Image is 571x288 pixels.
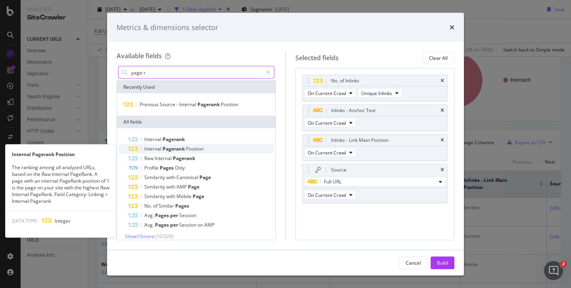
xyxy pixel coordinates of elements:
[308,90,346,96] span: On Current Crawl
[144,174,166,181] span: Similarity
[399,256,427,269] button: Cancel
[437,259,448,266] div: Build
[176,193,193,200] span: Mobile
[179,101,197,108] span: Internal
[358,88,402,98] button: Unique Inlinks
[560,261,567,267] span: 2
[304,148,356,157] button: On Current Crawl
[441,108,444,113] div: times
[117,81,276,93] div: Recently Used
[144,221,155,228] span: Avg.
[221,101,238,108] span: Position
[308,149,346,156] span: On Current Crawl
[159,202,175,209] span: Similar
[302,75,448,101] div: No. of InlinkstimesOn Current CrawlUnique Inlinks
[175,164,185,171] span: Only
[304,190,356,200] button: On Current Crawl
[155,221,170,228] span: Pages
[6,151,116,158] div: Internal Pagerank Position
[117,22,218,32] div: Metrics & dimensions selector
[199,174,211,181] span: Page
[144,212,155,219] span: Avg.
[166,174,176,181] span: with
[186,145,203,152] span: Position
[130,67,263,78] input: Search by field name
[441,168,444,172] div: times
[544,261,563,280] iframe: Intercom live chat
[170,212,179,219] span: per
[308,191,346,198] span: On Current Crawl
[197,101,221,108] span: Pagerank
[179,221,197,228] span: Session
[302,105,448,131] div: Inlinks - Anchor TexttimesOn Current Crawl
[117,116,276,128] div: All fields
[170,221,179,228] span: per
[204,221,215,228] span: AMP
[406,259,421,266] div: Cancel
[331,136,389,144] div: Inlinks - Link Main Position
[166,183,176,190] span: with
[422,51,454,64] button: Clear All
[302,164,448,203] div: SourcetimesFull URLOn Current Crawl
[175,202,189,209] span: Pages
[160,101,176,108] span: Source
[107,13,464,275] div: modal
[302,134,448,161] div: Inlinks - Link Main PositiontimesOn Current Crawl
[173,155,195,162] span: Pagerank
[179,212,196,219] span: Session
[155,212,170,219] span: Pages
[176,101,179,108] span: -
[176,174,199,181] span: Canonical
[144,164,160,171] span: Profile
[144,145,163,152] span: Internal
[166,193,176,200] span: with
[160,164,175,171] span: Pages
[324,178,341,185] span: Full URL
[176,183,188,190] span: AMP
[163,145,186,152] span: Pagerank
[144,155,155,162] span: Raw
[155,233,174,240] span: ( 10 / 329 )
[304,88,356,98] button: On Current Crawl
[450,22,454,32] div: times
[295,53,339,62] div: Selected fields
[304,177,446,187] button: Full URL
[125,233,154,240] span: Show 10 more
[155,155,173,162] span: Internal
[144,136,163,143] span: Internal
[144,202,153,209] span: No.
[361,90,392,96] span: Unique Inlinks
[140,101,160,108] span: Previous
[431,256,454,269] button: Build
[193,193,204,200] span: Page
[197,221,204,228] span: on
[153,202,159,209] span: of
[429,54,448,61] div: Clear All
[441,138,444,143] div: times
[117,51,162,60] div: Available fields
[331,107,376,114] div: Inlinks - Anchor Text
[144,183,166,190] span: Similarity
[331,166,347,174] div: Source
[441,78,444,83] div: times
[304,118,356,128] button: On Current Crawl
[308,119,346,126] span: On Current Crawl
[163,136,185,143] span: Pagerank
[144,193,166,200] span: Similarity
[188,183,199,190] span: Page
[331,77,359,85] div: No. of Inlinks
[6,164,116,205] div: The ranking among all analyzed URLs, based on the Raw Internal PageRank. A page with an internal ...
